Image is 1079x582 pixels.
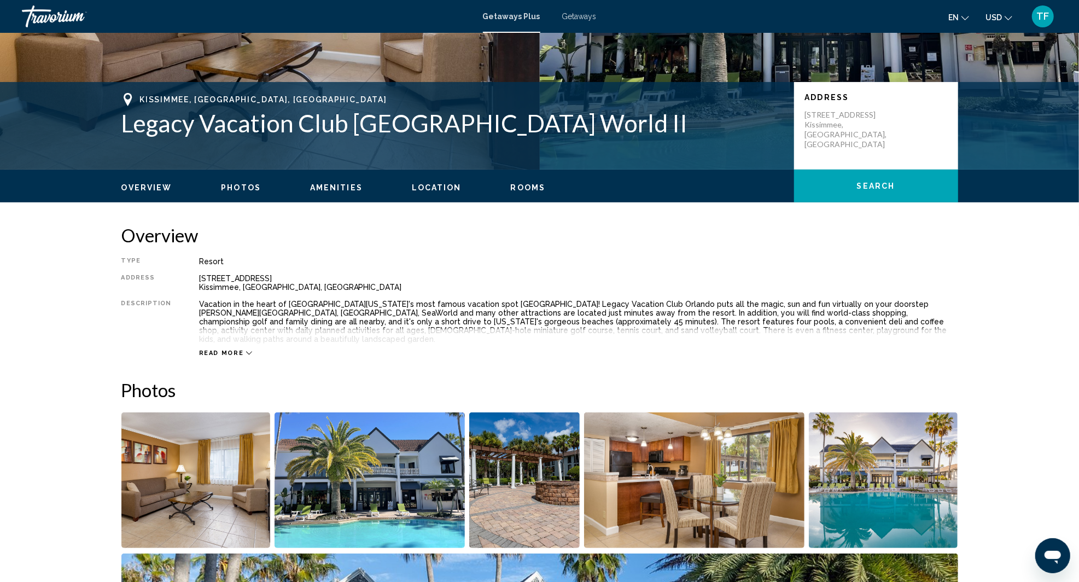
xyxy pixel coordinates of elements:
button: Open full-screen image slider [809,412,958,549]
p: Address [805,93,947,102]
span: Read more [199,350,244,357]
span: Overview [121,183,172,192]
div: Address [121,274,172,292]
h2: Overview [121,224,958,246]
span: TF [1037,11,1049,22]
button: Open full-screen image slider [121,412,271,549]
button: Photos [221,183,261,193]
span: Location [412,183,462,192]
iframe: Button to launch messaging window [1035,538,1070,573]
h1: Legacy Vacation Club [GEOGRAPHIC_DATA] World II [121,109,783,137]
span: USD [985,13,1002,22]
span: en [948,13,959,22]
button: Read more [199,349,253,357]
button: Rooms [511,183,546,193]
button: Overview [121,183,172,193]
div: [STREET_ADDRESS] Kissimmee, [GEOGRAPHIC_DATA], [GEOGRAPHIC_DATA] [199,274,958,292]
span: Photos [221,183,261,192]
button: Open full-screen image slider [275,412,465,549]
button: Location [412,183,462,193]
a: Getaways [562,12,597,21]
div: Vacation in the heart of [GEOGRAPHIC_DATA][US_STATE]'s most famous vacation spot [GEOGRAPHIC_DATA... [199,300,958,344]
button: Amenities [310,183,363,193]
span: Search [857,182,895,191]
div: Description [121,300,172,344]
div: Type [121,257,172,266]
button: User Menu [1029,5,1057,28]
span: Amenities [310,183,363,192]
button: Open full-screen image slider [469,412,580,549]
button: Open full-screen image slider [584,412,804,549]
span: Rooms [511,183,546,192]
a: Getaways Plus [483,12,540,21]
button: Change language [948,9,969,25]
button: Change currency [985,9,1012,25]
h2: Photos [121,379,958,401]
span: Kissimmee, [GEOGRAPHIC_DATA], [GEOGRAPHIC_DATA] [140,95,387,104]
div: Resort [199,257,958,266]
button: Search [794,170,958,202]
a: Travorium [22,5,472,27]
p: [STREET_ADDRESS] Kissimmee, [GEOGRAPHIC_DATA], [GEOGRAPHIC_DATA] [805,110,893,149]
